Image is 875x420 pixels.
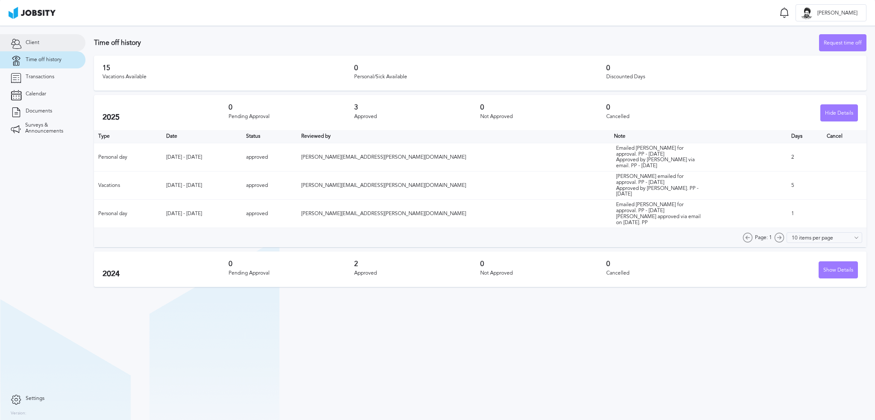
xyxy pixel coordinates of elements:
[354,114,480,120] div: Approved
[819,262,857,279] div: Show Details
[94,39,819,47] h3: Time off history
[26,91,46,97] span: Calendar
[822,130,866,143] th: Cancel
[606,260,732,268] h3: 0
[354,104,480,111] h3: 3
[9,7,56,19] img: ab4bad089aa723f57921c736e9817d99.png
[11,411,26,416] label: Version:
[606,74,858,80] div: Discounted Days
[819,261,858,278] button: Show Details
[94,130,162,143] th: Type
[242,130,297,143] th: Toggle SortBy
[229,260,355,268] h3: 0
[480,260,606,268] h3: 0
[819,35,866,52] div: Request time off
[242,172,297,200] td: approved
[606,270,732,276] div: Cancelled
[301,154,466,160] span: [PERSON_NAME][EMAIL_ADDRESS][PERSON_NAME][DOMAIN_NAME]
[162,172,242,200] td: [DATE] - [DATE]
[229,114,355,120] div: Pending Approval
[813,10,862,16] span: [PERSON_NAME]
[26,74,54,80] span: Transactions
[94,200,162,228] td: Personal day
[26,40,39,46] span: Client
[787,143,822,171] td: 2
[162,143,242,171] td: [DATE] - [DATE]
[242,143,297,171] td: approved
[606,64,858,72] h3: 0
[354,64,606,72] h3: 0
[800,7,813,20] div: G
[103,113,229,122] h2: 2025
[103,64,354,72] h3: 15
[480,104,606,111] h3: 0
[25,122,75,134] span: Surveys & Announcements
[103,74,354,80] div: Vacations Available
[354,260,480,268] h3: 2
[820,104,858,121] button: Hide Details
[796,4,866,21] button: G[PERSON_NAME]
[616,145,702,169] div: Emailed [PERSON_NAME] for approval. PP - [DATE] Approved by [PERSON_NAME] via email. PP - [DATE]
[787,130,822,143] th: Days
[26,108,52,114] span: Documents
[787,172,822,200] td: 5
[354,270,480,276] div: Approved
[606,114,732,120] div: Cancelled
[229,270,355,276] div: Pending Approval
[755,235,772,241] span: Page: 1
[616,174,702,197] div: [PERSON_NAME] emailed for approval. PP - [DATE] Approved by [PERSON_NAME]. PP - [DATE]
[301,182,466,188] span: [PERSON_NAME][EMAIL_ADDRESS][PERSON_NAME][DOMAIN_NAME]
[301,210,466,216] span: [PERSON_NAME][EMAIL_ADDRESS][PERSON_NAME][DOMAIN_NAME]
[606,104,732,111] h3: 0
[162,130,242,143] th: Toggle SortBy
[26,57,62,63] span: Time off history
[229,104,355,111] h3: 0
[94,172,162,200] td: Vacations
[819,34,866,51] button: Request time off
[297,130,610,143] th: Toggle SortBy
[616,202,702,225] div: Emailed [PERSON_NAME] for approval. PP - [DATE] [PERSON_NAME] approved via email on [DATE]. PP
[354,74,606,80] div: Personal/Sick Available
[242,200,297,228] td: approved
[821,105,857,122] div: Hide Details
[103,269,229,278] h2: 2024
[162,200,242,228] td: [DATE] - [DATE]
[610,130,787,143] th: Toggle SortBy
[480,270,606,276] div: Not Approved
[787,200,822,228] td: 1
[480,114,606,120] div: Not Approved
[26,396,44,402] span: Settings
[94,143,162,171] td: Personal day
